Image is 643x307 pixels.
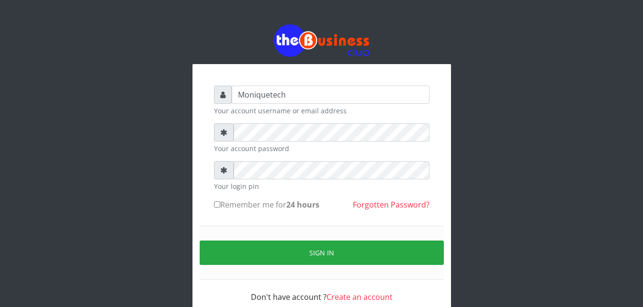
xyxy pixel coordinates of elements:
input: Remember me for24 hours [214,201,220,208]
a: Create an account [327,292,393,302]
input: Username or email address [232,86,429,104]
label: Remember me for [214,199,319,210]
button: Sign in [200,241,444,265]
div: Don't have account ? [214,280,429,303]
small: Your account password [214,143,429,153]
small: Your account username or email address [214,106,429,116]
b: 24 hours [286,199,319,210]
a: Forgotten Password? [353,199,429,210]
small: Your login pin [214,181,429,191]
